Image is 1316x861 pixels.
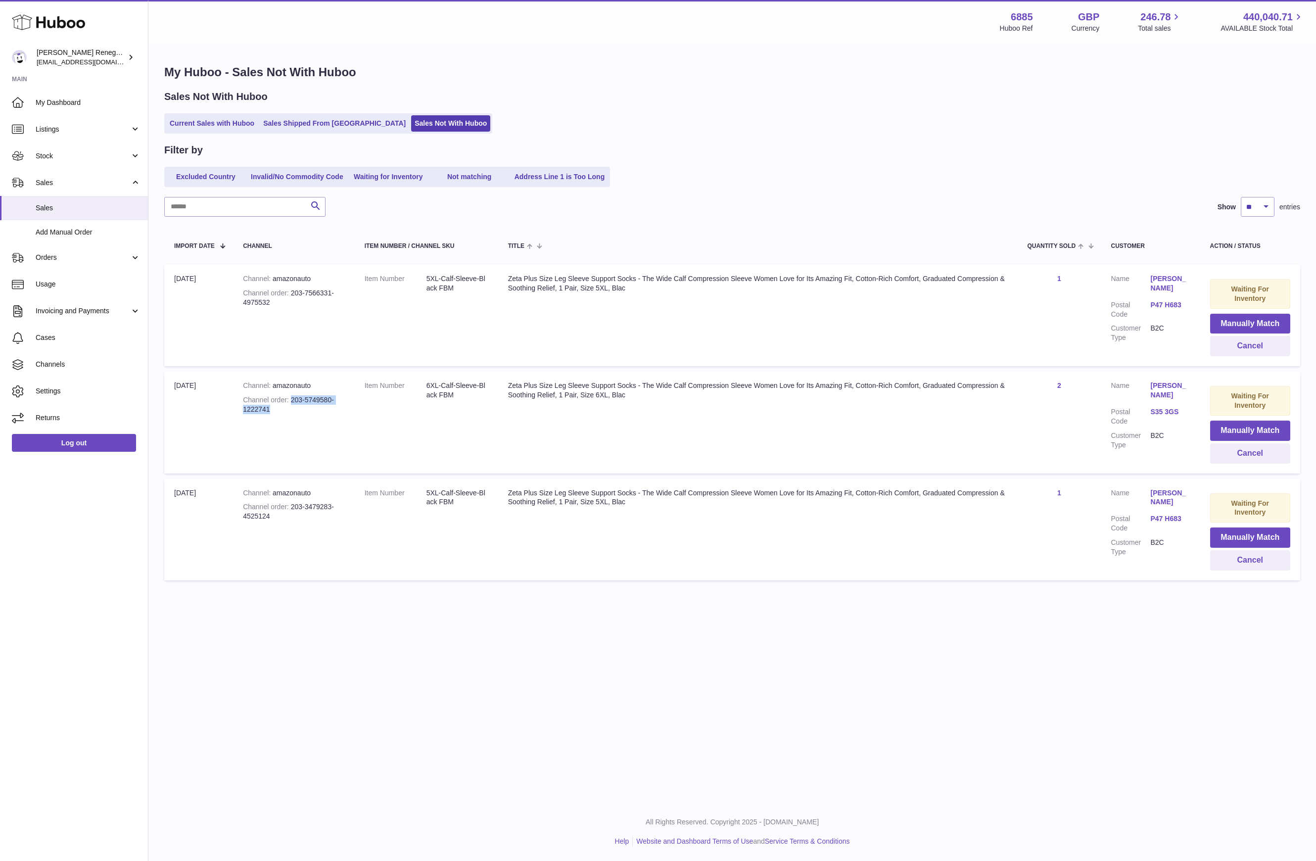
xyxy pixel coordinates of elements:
a: [PERSON_NAME] [1151,274,1190,293]
div: Channel [243,243,345,249]
dt: Postal Code [1111,407,1151,426]
dd: 5XL-Calf-Sleeve-Black FBM [426,488,488,507]
dd: 5XL-Calf-Sleeve-Black FBM [426,274,488,293]
h2: Sales Not With Huboo [164,90,268,103]
div: Action / Status [1210,243,1291,249]
a: Sales Shipped From [GEOGRAPHIC_DATA] [260,115,409,132]
td: [DATE] [164,478,233,580]
div: v 4.0.25 [28,16,48,24]
div: Currency [1072,24,1100,33]
span: Settings [36,386,141,396]
div: amazonauto [243,274,345,284]
span: Sales [36,203,141,213]
div: Item Number / Channel SKU [365,243,488,249]
h2: Filter by [164,143,203,157]
a: P47 H683 [1151,514,1190,524]
img: website_grey.svg [16,26,24,34]
dd: B2C [1151,324,1190,342]
div: [PERSON_NAME] Renegade Productions -UK account [37,48,126,67]
a: Excluded Country [166,169,245,185]
img: tab_domain_overview_orange.svg [27,57,35,65]
p: All Rights Reserved. Copyright 2025 - [DOMAIN_NAME] [156,817,1308,827]
dt: Item Number [365,381,426,400]
img: logo_orange.svg [16,16,24,24]
div: Zeta Plus Size Leg Sleeve Support Socks - The Wide Calf Compression Sleeve Women Love for Its Ama... [508,488,1008,507]
td: [DATE] [164,371,233,473]
a: Help [615,837,629,845]
label: Show [1218,202,1236,212]
a: Log out [12,434,136,452]
a: [PERSON_NAME] [1151,381,1190,400]
span: Listings [36,125,130,134]
a: Invalid/No Commodity Code [247,169,347,185]
a: P47 H683 [1151,300,1190,310]
a: 440,040.71 AVAILABLE Stock Total [1221,10,1304,33]
div: 203-7566331-4975532 [243,288,345,307]
dd: 6XL-Calf-Sleeve-Black FBM [426,381,488,400]
span: 246.78 [1140,10,1171,24]
span: Total sales [1138,24,1182,33]
img: directordarren@gmail.com [12,50,27,65]
a: 2 [1057,382,1061,389]
dt: Customer Type [1111,324,1151,342]
a: 1 [1057,275,1061,283]
div: Customer [1111,243,1190,249]
strong: GBP [1078,10,1099,24]
div: 203-3479283-4525124 [243,502,345,521]
a: S35 3GS [1151,407,1190,417]
a: Website and Dashboard Terms of Use [636,837,753,845]
span: AVAILABLE Stock Total [1221,24,1304,33]
span: Usage [36,280,141,289]
li: and [633,837,849,846]
span: Title [508,243,524,249]
button: Manually Match [1210,314,1291,334]
a: Current Sales with Huboo [166,115,258,132]
span: entries [1279,202,1300,212]
dt: Customer Type [1111,431,1151,450]
div: Huboo Ref [1000,24,1033,33]
a: Waiting for Inventory [349,169,428,185]
strong: Channel order [243,503,291,511]
strong: Waiting For Inventory [1231,392,1269,409]
span: Invoicing and Payments [36,306,130,316]
span: Channels [36,360,141,369]
span: Cases [36,333,141,342]
span: Sales [36,178,130,188]
strong: Channel order [243,396,291,404]
dt: Postal Code [1111,300,1151,319]
dd: B2C [1151,538,1190,557]
a: [PERSON_NAME] [1151,488,1190,507]
a: Address Line 1 is Too Long [511,169,609,185]
span: My Dashboard [36,98,141,107]
dt: Postal Code [1111,514,1151,533]
a: Service Terms & Conditions [765,837,850,845]
img: tab_keywords_by_traffic_grey.svg [98,57,106,65]
div: 203-5749580-1222741 [243,395,345,414]
dt: Name [1111,488,1151,510]
div: Domain Overview [38,58,89,65]
button: Cancel [1210,550,1291,571]
span: Add Manual Order [36,228,141,237]
a: 246.78 Total sales [1138,10,1182,33]
dt: Customer Type [1111,538,1151,557]
div: Domain: [DOMAIN_NAME] [26,26,109,34]
a: Sales Not With Huboo [411,115,490,132]
strong: Channel [243,275,273,283]
dt: Name [1111,381,1151,402]
button: Manually Match [1210,527,1291,548]
button: Cancel [1210,443,1291,464]
span: Import date [174,243,215,249]
strong: Channel [243,382,273,389]
span: 440,040.71 [1243,10,1293,24]
strong: Waiting For Inventory [1231,285,1269,302]
strong: Waiting For Inventory [1231,499,1269,517]
strong: Channel [243,489,273,497]
span: Returns [36,413,141,423]
div: amazonauto [243,488,345,498]
div: amazonauto [243,381,345,390]
h1: My Huboo - Sales Not With Huboo [164,64,1300,80]
button: Manually Match [1210,421,1291,441]
strong: Channel order [243,289,291,297]
span: Orders [36,253,130,262]
div: Keywords by Traffic [109,58,167,65]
